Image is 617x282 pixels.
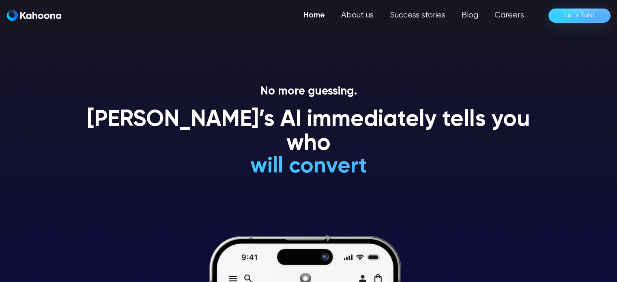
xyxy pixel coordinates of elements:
[333,7,382,24] a: About us
[189,155,428,179] h1: will convert
[548,9,611,23] a: Let’s Talk!
[7,10,61,22] a: home
[295,7,333,24] a: Home
[486,7,532,24] a: Careers
[77,108,540,156] h1: [PERSON_NAME]’s AI immediately tells you who
[7,10,61,21] img: Kahoona logo white
[77,85,540,99] p: No more guessing.
[565,9,594,22] div: Let’s Talk!
[382,7,454,24] a: Success stories
[454,7,486,24] a: Blog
